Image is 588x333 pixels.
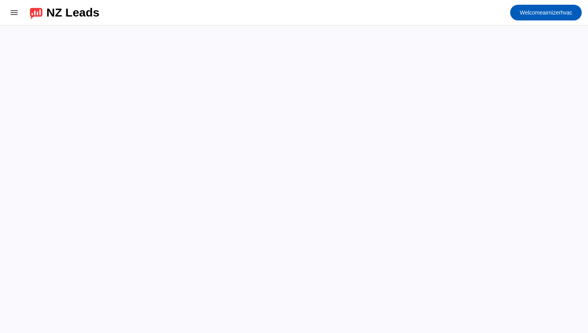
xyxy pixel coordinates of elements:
button: Welcomeairnizerhvac [510,5,582,20]
span: Welcome [520,9,542,16]
span: airnizerhvac [520,7,572,18]
div: NZ Leads [46,7,99,18]
mat-icon: menu [9,8,19,17]
img: logo [30,6,42,19]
